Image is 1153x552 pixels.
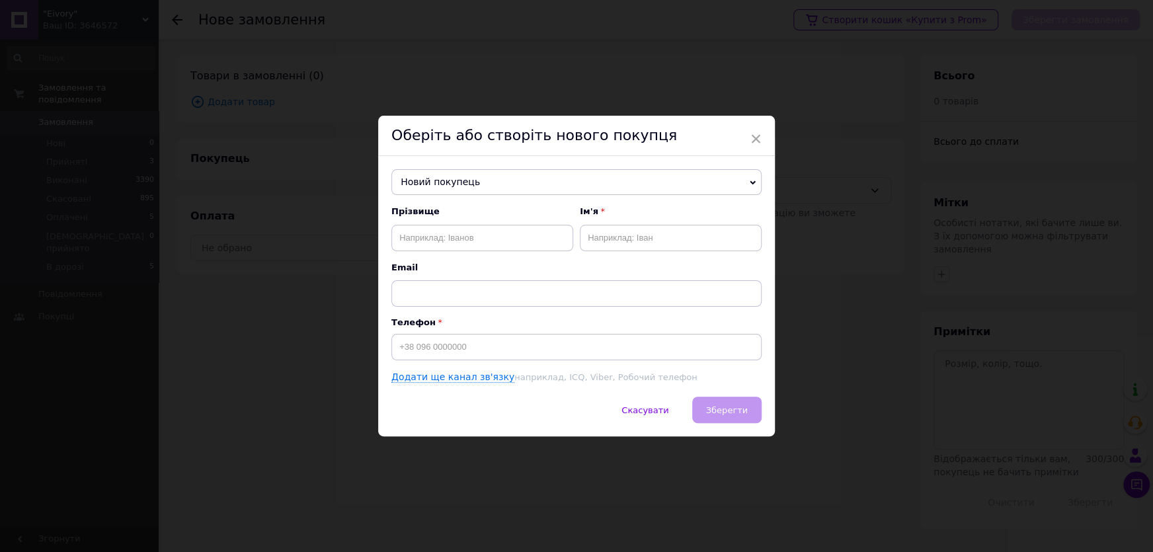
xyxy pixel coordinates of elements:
[391,334,762,360] input: +38 096 0000000
[391,262,762,274] span: Email
[750,128,762,150] span: ×
[621,405,668,415] span: Скасувати
[391,206,573,217] span: Прізвище
[378,116,775,156] div: Оберіть або створіть нового покупця
[514,372,697,382] span: наприклад, ICQ, Viber, Робочий телефон
[391,169,762,196] span: Новий покупець
[391,372,514,383] a: Додати ще канал зв'язку
[391,317,762,327] p: Телефон
[608,397,682,423] button: Скасувати
[580,206,762,217] span: Ім'я
[391,225,573,251] input: Наприклад: Іванов
[580,225,762,251] input: Наприклад: Іван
